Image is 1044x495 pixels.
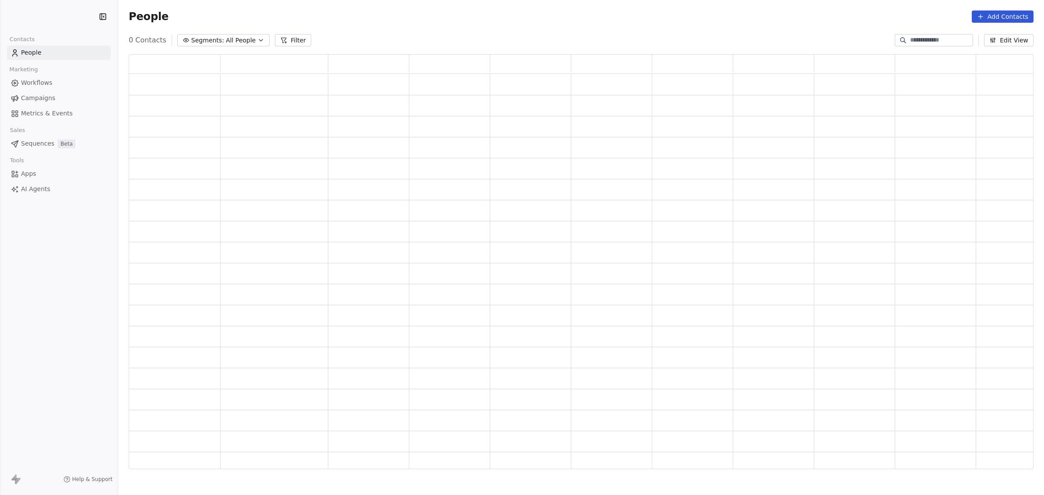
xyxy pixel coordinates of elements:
span: Beta [58,139,75,148]
span: Campaigns [21,94,55,103]
span: Segments: [191,36,224,45]
span: Help & Support [72,476,112,483]
a: Workflows [7,76,111,90]
span: Marketing [6,63,42,76]
span: People [21,48,42,57]
a: SequencesBeta [7,136,111,151]
button: Filter [275,34,311,46]
a: AI Agents [7,182,111,196]
span: AI Agents [21,185,50,194]
span: Sequences [21,139,54,148]
a: Apps [7,167,111,181]
a: People [7,45,111,60]
a: Help & Support [63,476,112,483]
span: 0 Contacts [129,35,166,45]
span: Contacts [6,33,39,46]
span: Workflows [21,78,53,87]
button: Edit View [984,34,1033,46]
span: Apps [21,169,36,178]
button: Add Contacts [972,10,1033,23]
span: People [129,10,169,23]
a: Metrics & Events [7,106,111,121]
span: Metrics & Events [21,109,73,118]
span: Sales [6,124,29,137]
span: Tools [6,154,28,167]
span: All People [226,36,256,45]
a: Campaigns [7,91,111,105]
